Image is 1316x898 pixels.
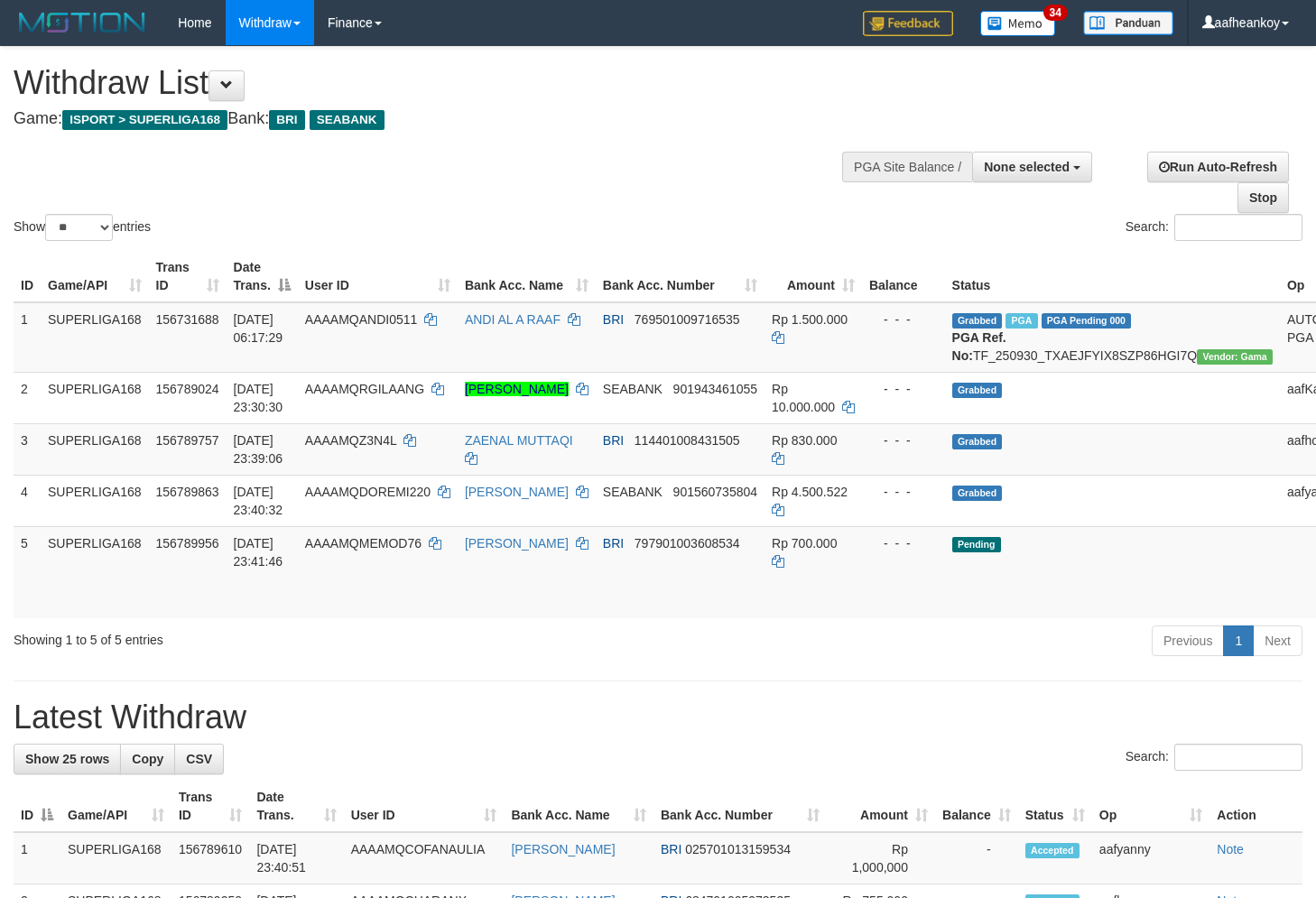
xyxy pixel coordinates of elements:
[14,251,41,302] th: ID
[14,526,41,618] td: 5
[772,433,837,448] span: Rp 830.000
[869,431,938,449] div: - - -
[1152,625,1224,656] a: Previous
[772,485,848,499] span: Rp 4.500.522
[673,382,757,396] span: Copy 901943461055 to clipboard
[14,110,859,128] h4: Game: Bank:
[60,832,171,884] td: SUPERLIGA168
[156,382,219,396] span: 156789024
[45,214,113,241] select: Showentries
[149,251,227,302] th: Trans ID: activate to sort column ascending
[603,536,624,551] span: BRI
[685,842,791,856] span: Copy 025701013159534 to clipboard
[596,251,765,302] th: Bank Acc. Number: activate to sort column ascending
[1237,182,1289,213] a: Stop
[41,372,149,423] td: SUPERLIGA168
[972,152,1092,182] button: None selected
[952,434,1003,449] span: Grabbed
[1147,152,1289,182] a: Run Auto-Refresh
[772,382,835,414] span: Rp 10.000.000
[465,485,569,499] a: [PERSON_NAME]
[41,475,149,526] td: SUPERLIGA168
[765,251,862,302] th: Amount: activate to sort column ascending
[234,312,283,345] span: [DATE] 06:17:29
[862,251,945,302] th: Balance
[1006,313,1037,329] span: Marked by aafromsomean
[186,752,212,766] span: CSV
[1253,625,1302,656] a: Next
[945,251,1280,302] th: Status
[603,382,663,396] span: SEABANK
[14,475,41,526] td: 4
[269,110,304,130] span: BRI
[14,214,151,241] label: Show entries
[1043,5,1068,21] span: 34
[132,752,163,766] span: Copy
[603,433,624,448] span: BRI
[661,842,681,856] span: BRI
[1126,214,1302,241] label: Search:
[62,110,227,130] span: ISPORT > SUPERLIGA168
[458,251,596,302] th: Bank Acc. Name: activate to sort column ascending
[635,433,740,448] span: Copy 114401008431505 to clipboard
[842,152,972,182] div: PGA Site Balance /
[984,160,1070,174] span: None selected
[1092,832,1209,884] td: aafyanny
[14,832,60,884] td: 1
[1018,781,1092,832] th: Status: activate to sort column ascending
[156,485,219,499] span: 156789863
[14,624,535,649] div: Showing 1 to 5 of 5 entries
[1092,781,1209,832] th: Op: activate to sort column ascending
[14,9,151,36] img: MOTION_logo.png
[863,11,953,36] img: Feedback.jpg
[305,382,424,396] span: AAAAMQRGILAANG
[227,251,298,302] th: Date Trans.: activate to sort column descending
[171,832,249,884] td: 156789610
[1217,842,1244,856] a: Note
[305,536,422,551] span: AAAAMQMEMOD76
[1025,843,1080,858] span: Accepted
[504,781,653,832] th: Bank Acc. Name: activate to sort column ascending
[1197,349,1273,365] span: Vendor URL: https://trx31.1velocity.biz
[171,781,249,832] th: Trans ID: activate to sort column ascending
[869,310,938,329] div: - - -
[673,485,757,499] span: Copy 901560735804 to clipboard
[305,312,418,327] span: AAAAMQANDI0511
[827,781,935,832] th: Amount: activate to sort column ascending
[465,382,569,396] a: [PERSON_NAME]
[14,744,121,774] a: Show 25 rows
[234,433,283,466] span: [DATE] 23:39:06
[14,423,41,475] td: 3
[827,832,935,884] td: Rp 1,000,000
[305,485,431,499] span: AAAAMQDOREMI220
[25,752,109,766] span: Show 25 rows
[174,744,224,774] a: CSV
[41,423,149,475] td: SUPERLIGA168
[952,537,1001,552] span: Pending
[869,380,938,398] div: - - -
[305,433,396,448] span: AAAAMQZ3N4L
[14,65,859,101] h1: Withdraw List
[249,832,343,884] td: [DATE] 23:40:51
[1209,781,1302,832] th: Action
[952,383,1003,398] span: Grabbed
[635,536,740,551] span: Copy 797901003608534 to clipboard
[465,433,573,448] a: ZAENAL MUTTAQI
[465,536,569,551] a: [PERSON_NAME]
[935,832,1018,884] td: -
[869,534,938,552] div: - - -
[60,781,171,832] th: Game/API: activate to sort column ascending
[635,312,740,327] span: Copy 769501009716535 to clipboard
[1083,11,1173,35] img: panduan.png
[120,744,175,774] a: Copy
[952,313,1003,329] span: Grabbed
[603,485,663,499] span: SEABANK
[772,536,837,551] span: Rp 700.000
[1126,744,1302,771] label: Search:
[511,842,615,856] a: [PERSON_NAME]
[344,781,505,832] th: User ID: activate to sort column ascending
[41,251,149,302] th: Game/API: activate to sort column ascending
[945,302,1280,373] td: TF_250930_TXAEJFYIX8SZP86HGI7Q
[980,11,1056,36] img: Button%20Memo.svg
[1223,625,1254,656] a: 1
